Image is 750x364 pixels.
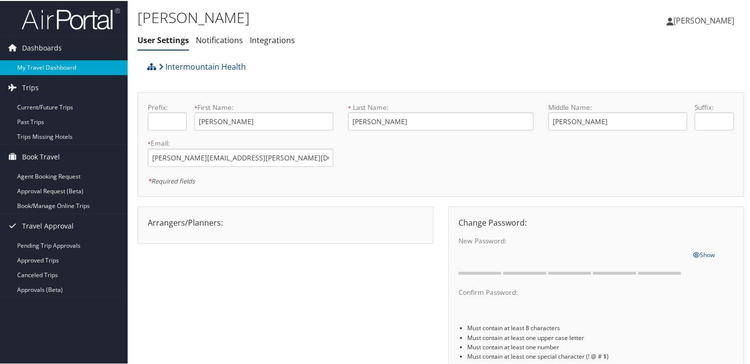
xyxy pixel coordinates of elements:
li: Must contain at least 8 characters [467,322,734,332]
label: Last Name: [348,102,534,111]
label: Email: [148,137,333,147]
a: Show [693,248,715,259]
label: Suffix: [695,102,733,111]
div: Change Password: [451,216,741,228]
li: Must contain at least one upper case letter [467,332,734,341]
li: Must contain at least one special character (! @ # $) [467,351,734,360]
label: Middle Name: [548,102,687,111]
span: Book Travel [22,144,60,168]
label: Confirm Password: [458,286,685,296]
label: Prefix: [148,102,187,111]
div: Arrangers/Planners: [140,216,430,228]
a: User Settings [137,34,189,45]
span: Trips [22,75,39,99]
a: Integrations [250,34,295,45]
em: Required fields [148,176,195,184]
span: Dashboards [22,35,62,59]
label: New Password: [458,235,685,245]
h1: [PERSON_NAME] [137,6,542,27]
span: Travel Approval [22,213,74,237]
label: First Name: [194,102,333,111]
span: Show [693,250,715,258]
a: [PERSON_NAME] [667,5,744,34]
a: Notifications [196,34,243,45]
li: Must contain at least one number [467,341,734,351]
span: [PERSON_NAME] [673,14,734,25]
a: Intermountain Health [159,56,246,76]
img: airportal-logo.png [22,6,120,29]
